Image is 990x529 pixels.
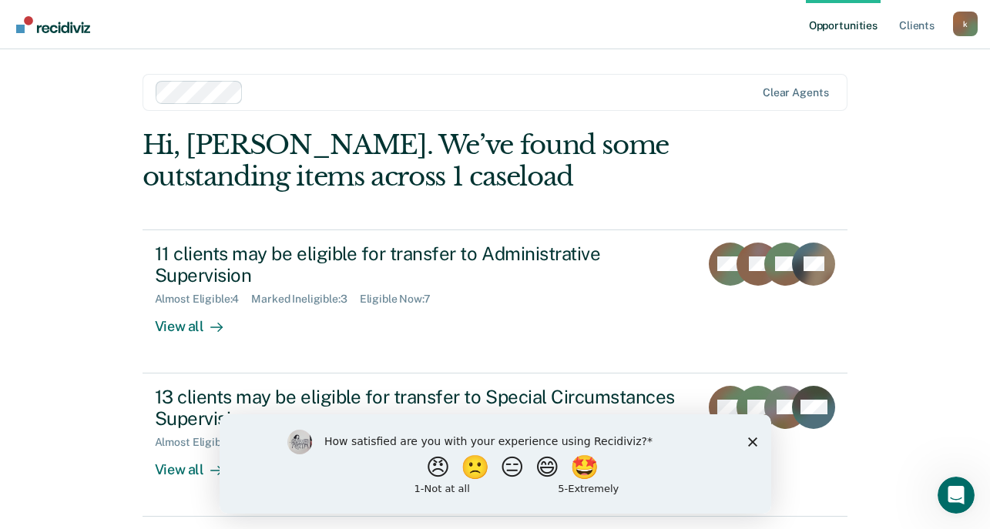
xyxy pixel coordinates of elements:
div: View all [155,449,241,479]
div: View all [155,306,241,336]
img: Recidiviz [16,16,90,33]
div: Almost Eligible : 6 [155,436,252,449]
a: 11 clients may be eligible for transfer to Administrative SupervisionAlmost Eligible:4Marked Inel... [143,229,848,373]
div: Marked Ineligible : 3 [251,293,359,306]
div: 11 clients may be eligible for transfer to Administrative Supervision [155,243,688,287]
div: Clear agents [763,86,828,99]
button: Profile dropdown button [953,12,978,36]
iframe: Survey by Kim from Recidiviz [220,414,771,514]
div: Almost Eligible : 4 [155,293,252,306]
div: Eligible Now : 7 [360,293,443,306]
div: 13 clients may be eligible for transfer to Special Circumstances Supervision [155,386,688,430]
a: 13 clients may be eligible for transfer to Special Circumstances SupervisionAlmost Eligible:6Elig... [143,373,848,517]
div: k [953,12,978,36]
div: Hi, [PERSON_NAME]. We’ve found some outstanding items across 1 caseload [143,129,707,193]
iframe: Intercom live chat [938,477,975,514]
